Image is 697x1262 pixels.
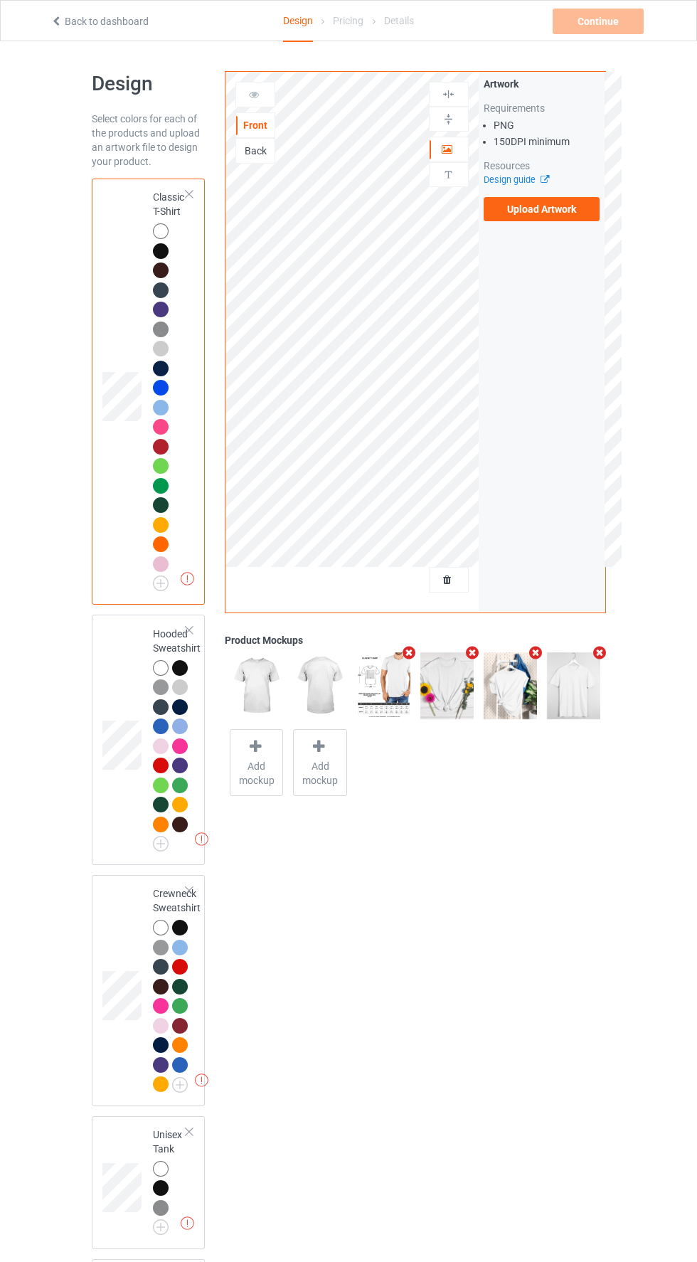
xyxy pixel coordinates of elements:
img: regular.jpg [547,652,600,719]
div: Classic T-Shirt [153,190,187,586]
img: exclamation icon [195,832,208,846]
div: Hooded Sweatshirt [153,627,201,847]
span: Add mockup [294,759,346,788]
img: svg+xml;base64,PD94bWwgdmVyc2lvbj0iMS4wIiBlbmNvZGluZz0iVVRGLTgiPz4KPHN2ZyB3aWR0aD0iMjJweCIgaGVpZ2... [153,576,169,591]
div: Front [236,118,275,132]
img: svg+xml;base64,PD94bWwgdmVyc2lvbj0iMS4wIiBlbmNvZGluZz0iVVRGLTgiPz4KPHN2ZyB3aWR0aD0iMjJweCIgaGVpZ2... [153,1219,169,1235]
span: Add mockup [230,759,282,788]
div: Requirements [484,101,600,115]
div: Classic T-Shirt [92,179,206,605]
div: Back [236,144,275,158]
img: regular.jpg [420,652,474,719]
a: Design guide [484,174,548,185]
img: heather_texture.png [153,1200,169,1216]
div: Hooded Sweatshirt [92,615,206,865]
div: Details [384,1,414,41]
img: svg%3E%0A [442,168,455,181]
div: Unisex Tank [92,1116,206,1249]
img: svg%3E%0A [442,88,455,101]
i: Remove mockup [590,645,608,660]
i: Remove mockup [527,645,545,660]
img: svg+xml;base64,PD94bWwgdmVyc2lvbj0iMS4wIiBlbmNvZGluZz0iVVRGLTgiPz4KPHN2ZyB3aWR0aD0iMjJweCIgaGVpZ2... [153,836,169,852]
label: Upload Artwork [484,197,600,221]
div: Select colors for each of the products and upload an artwork file to design your product. [92,112,206,169]
li: 150 DPI minimum [494,134,600,149]
img: exclamation icon [181,1216,194,1230]
div: Add mockup [293,729,346,796]
img: svg%3E%0A [442,112,455,126]
div: Product Mockups [225,633,605,647]
a: Back to dashboard [50,16,149,27]
i: Remove mockup [400,645,418,660]
div: Artwork [484,77,600,91]
li: PNG [494,118,600,132]
img: svg+xml;base64,PD94bWwgdmVyc2lvbj0iMS4wIiBlbmNvZGluZz0iVVRGLTgiPz4KPHN2ZyB3aWR0aD0iMjJweCIgaGVpZ2... [172,1077,188,1093]
div: Crewneck Sweatshirt [92,875,206,1106]
div: Add mockup [230,729,283,796]
h1: Design [92,71,206,97]
img: regular.jpg [293,652,346,719]
div: Unisex Tank [153,1128,187,1231]
div: Pricing [333,1,363,41]
img: exclamation icon [195,1073,208,1087]
i: Remove mockup [464,645,481,660]
img: regular.jpg [484,652,537,719]
div: Resources [484,159,600,173]
img: regular.jpg [357,652,410,719]
img: regular.jpg [230,652,283,719]
div: Crewneck Sweatshirt [153,886,201,1091]
img: heather_texture.png [153,322,169,337]
img: exclamation icon [181,572,194,585]
div: Design [283,1,313,42]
